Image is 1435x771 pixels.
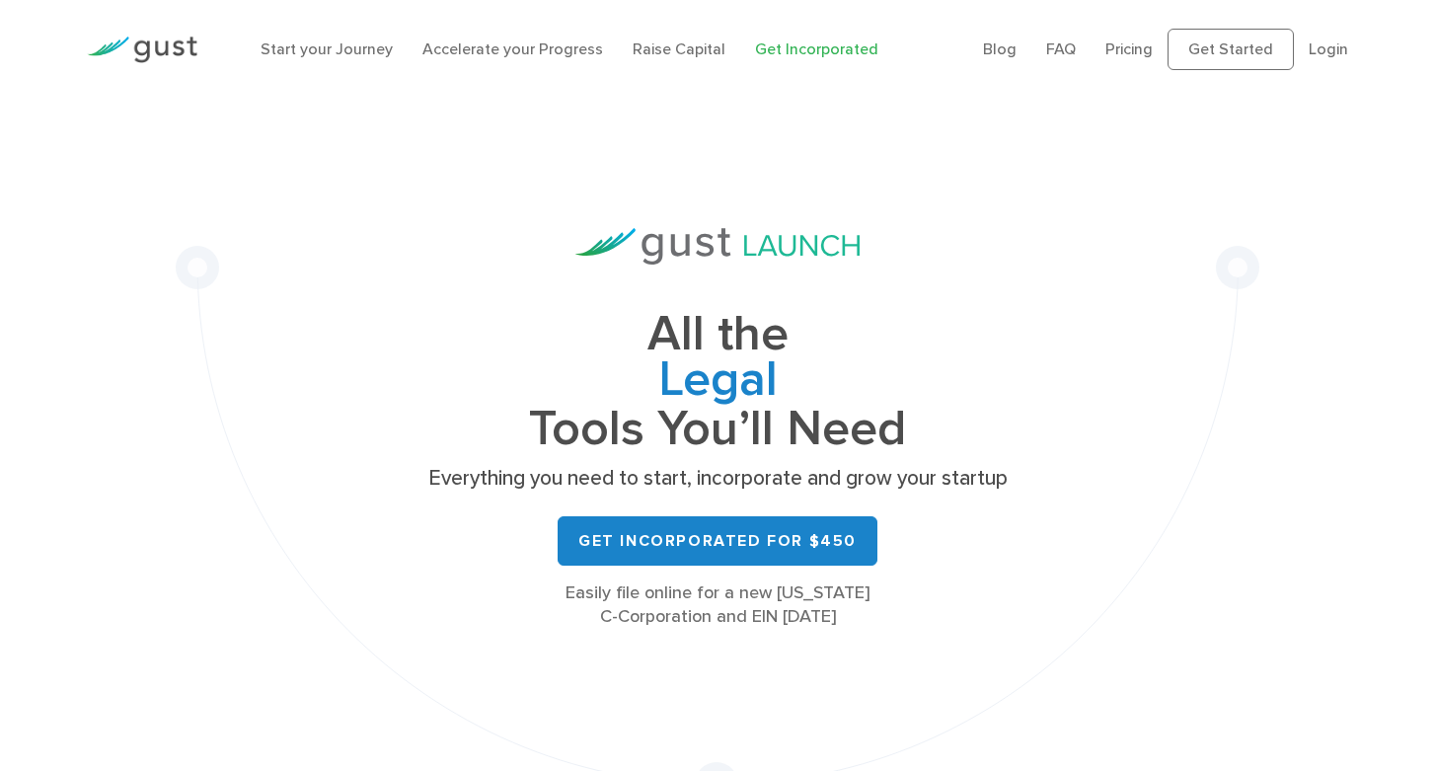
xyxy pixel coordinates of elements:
[1309,39,1348,58] a: Login
[421,357,1014,407] span: Legal
[983,39,1017,58] a: Blog
[1105,39,1153,58] a: Pricing
[261,39,393,58] a: Start your Journey
[558,516,877,566] a: Get Incorporated for $450
[422,39,603,58] a: Accelerate your Progress
[1168,29,1294,70] a: Get Started
[1046,39,1076,58] a: FAQ
[421,465,1014,493] p: Everything you need to start, incorporate and grow your startup
[87,37,197,63] img: Gust Logo
[421,312,1014,451] h1: All the Tools You’ll Need
[575,228,860,265] img: Gust Launch Logo
[633,39,725,58] a: Raise Capital
[755,39,878,58] a: Get Incorporated
[421,581,1014,629] div: Easily file online for a new [US_STATE] C-Corporation and EIN [DATE]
